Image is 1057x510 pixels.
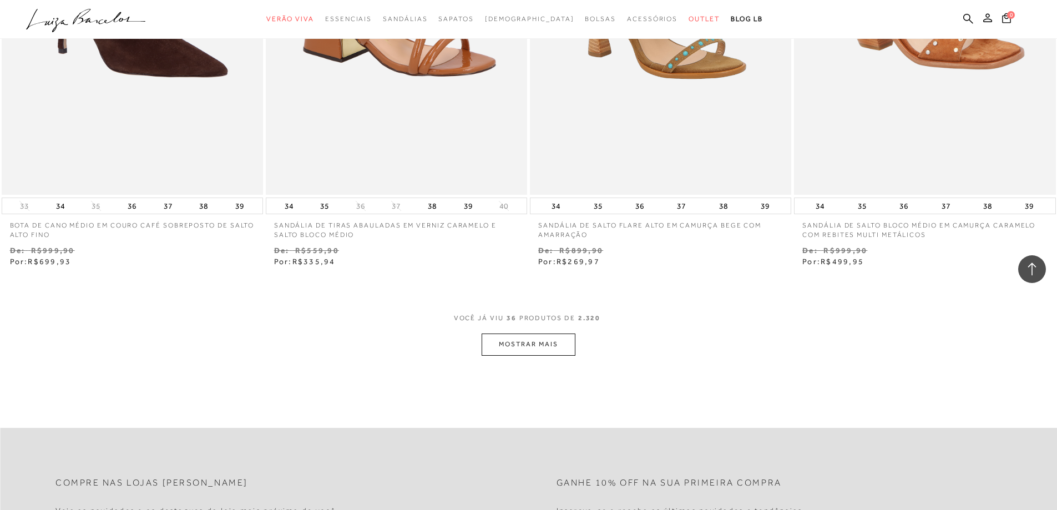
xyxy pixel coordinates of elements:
a: categoryNavScreenReaderText [325,9,372,29]
span: R$699,93 [28,257,71,266]
small: R$559,90 [295,246,339,255]
h2: Ganhe 10% off na sua primeira compra [557,478,782,488]
a: BLOG LB [731,9,763,29]
span: VOCê JÁ VIU [454,314,504,323]
button: 37 [160,198,176,214]
span: Por: [538,257,600,266]
span: Verão Viva [266,15,314,23]
a: categoryNavScreenReaderText [266,9,314,29]
a: categoryNavScreenReaderText [689,9,720,29]
span: Por: [10,257,72,266]
button: 35 [88,201,104,211]
small: De: [10,246,26,255]
span: Acessórios [627,15,677,23]
button: 34 [281,198,297,214]
button: 33 [17,201,32,211]
button: 38 [716,198,731,214]
button: 34 [812,198,828,214]
span: R$499,95 [821,257,864,266]
h2: Compre nas lojas [PERSON_NAME] [55,478,248,488]
span: 0 [1007,11,1015,19]
button: 38 [424,198,440,214]
small: R$999,90 [31,246,75,255]
span: Essenciais [325,15,372,23]
a: SANDÁLIA DE SALTO BLOCO MÉDIO EM CAMURÇA CARAMELO COM REBITES MULTI METÁLICOS [794,214,1055,240]
span: Outlet [689,15,720,23]
span: [DEMOGRAPHIC_DATA] [485,15,574,23]
button: 38 [196,198,211,214]
a: noSubCategoriesText [485,9,574,29]
button: 37 [938,198,954,214]
span: R$335,94 [292,257,336,266]
span: 2.320 [578,314,601,334]
button: 39 [757,198,773,214]
span: 36 [507,314,517,334]
button: 35 [854,198,870,214]
button: 34 [53,198,68,214]
a: SANDÁLIA DE SALTO FLARE ALTO EM CAMURÇA BEGE COM AMARRAÇÃO [530,214,791,240]
button: 37 [388,201,404,211]
a: categoryNavScreenReaderText [438,9,473,29]
small: De: [802,246,818,255]
span: Sandálias [383,15,427,23]
button: 39 [232,198,247,214]
button: 35 [590,198,606,214]
button: 38 [980,198,995,214]
button: 39 [461,198,476,214]
a: categoryNavScreenReaderText [585,9,616,29]
button: 36 [896,198,912,214]
button: 0 [999,12,1014,27]
small: R$999,90 [823,246,867,255]
span: Bolsas [585,15,616,23]
a: categoryNavScreenReaderText [627,9,677,29]
span: PRODUTOS DE [519,314,575,323]
span: Por: [274,257,336,266]
a: SANDÁLIA DE TIRAS ABAULADAS EM VERNIZ CARAMELO E SALTO BLOCO MÉDIO [266,214,527,240]
a: BOTA DE CANO MÉDIO EM COURO CAFÉ SOBREPOSTO DE SALTO ALTO FINO [2,214,263,240]
small: R$899,90 [559,246,603,255]
span: Sapatos [438,15,473,23]
button: 36 [632,198,648,214]
button: 40 [496,201,512,211]
button: 34 [548,198,564,214]
small: De: [538,246,554,255]
button: 36 [124,198,140,214]
span: Por: [802,257,864,266]
button: 36 [353,201,368,211]
span: BLOG LB [731,15,763,23]
button: 37 [674,198,689,214]
span: R$269,97 [557,257,600,266]
a: categoryNavScreenReaderText [383,9,427,29]
small: De: [274,246,290,255]
button: 35 [317,198,332,214]
button: 39 [1021,198,1037,214]
button: MOSTRAR MAIS [482,334,575,355]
